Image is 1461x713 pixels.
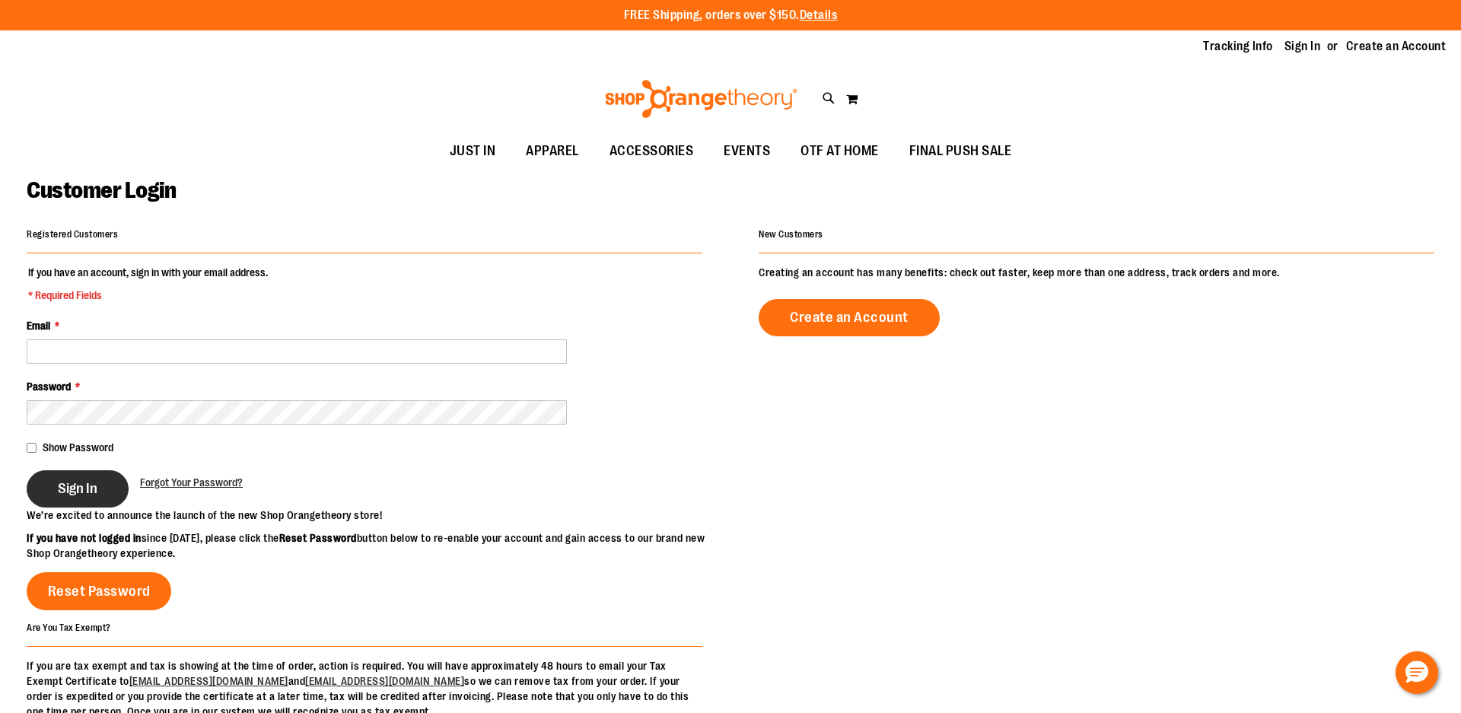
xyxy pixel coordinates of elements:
button: Hello, have a question? Let’s chat. [1396,651,1438,694]
span: ACCESSORIES [610,134,694,168]
a: Reset Password [27,572,171,610]
span: * Required Fields [28,288,268,303]
button: Sign In [27,470,129,508]
p: Creating an account has many benefits: check out faster, keep more than one address, track orders... [759,265,1434,280]
img: Shop Orangetheory [603,80,800,118]
span: JUST IN [450,134,496,168]
span: Reset Password [48,583,151,600]
strong: If you have not logged in [27,532,142,544]
legend: If you have an account, sign in with your email address. [27,265,269,303]
a: APPAREL [511,134,594,169]
span: Customer Login [27,177,176,203]
p: We’re excited to announce the launch of the new Shop Orangetheory store! [27,508,730,523]
strong: Are You Tax Exempt? [27,622,111,632]
a: Tracking Info [1203,38,1273,55]
strong: New Customers [759,229,823,240]
span: Email [27,320,50,332]
a: OTF AT HOME [785,134,894,169]
p: since [DATE], please click the button below to re-enable your account and gain access to our bran... [27,530,730,561]
span: APPAREL [526,134,579,168]
a: EVENTS [708,134,785,169]
a: FINAL PUSH SALE [894,134,1027,169]
p: FREE Shipping, orders over $150. [624,7,838,24]
a: Details [800,8,838,22]
span: Password [27,380,71,393]
span: OTF AT HOME [801,134,879,168]
span: FINAL PUSH SALE [909,134,1012,168]
span: Sign In [58,480,97,497]
strong: Reset Password [279,532,357,544]
a: Create an Account [759,299,940,336]
a: Forgot Your Password? [140,475,243,490]
a: [EMAIL_ADDRESS][DOMAIN_NAME] [129,675,288,687]
a: JUST IN [434,134,511,169]
span: Show Password [43,441,113,454]
span: Forgot Your Password? [140,476,243,489]
a: Sign In [1284,38,1321,55]
strong: Registered Customers [27,229,118,240]
span: Create an Account [790,309,909,326]
a: ACCESSORIES [594,134,709,169]
a: [EMAIL_ADDRESS][DOMAIN_NAME] [305,675,464,687]
span: EVENTS [724,134,770,168]
a: Create an Account [1346,38,1447,55]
